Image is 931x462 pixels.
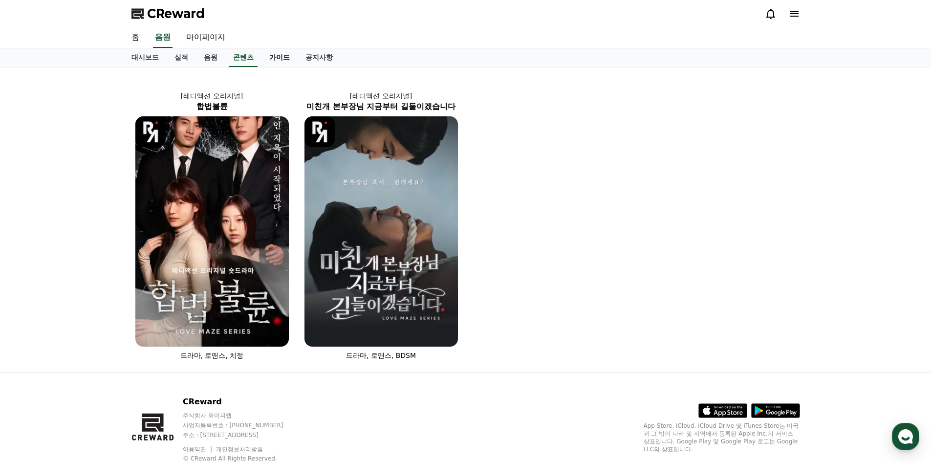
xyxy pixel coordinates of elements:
img: 합법불륜 [135,116,289,347]
a: 콘텐츠 [229,48,258,67]
img: 미친개 본부장님 지금부터 길들이겠습니다 [304,116,458,347]
a: 마이페이지 [178,27,233,48]
img: [object Object] Logo [304,116,335,147]
span: 드라마, 로맨스, BDSM [346,352,416,359]
a: 공지사항 [298,48,341,67]
a: 대시보드 [124,48,167,67]
a: 이용약관 [183,446,214,453]
a: 대화 [65,310,126,334]
span: 설정 [151,325,163,332]
p: 주식회사 와이피랩 [183,412,302,419]
a: [레디액션 오리지널] 합법불륜 합법불륜 [object Object] Logo 드라마, 로맨스, 치정 [128,83,297,368]
span: 대화 [89,325,101,333]
a: 개인정보처리방침 [216,446,263,453]
p: 사업자등록번호 : [PHONE_NUMBER] [183,421,302,429]
p: [레디액션 오리지널] [128,91,297,101]
img: [object Object] Logo [135,116,166,147]
h2: 합법불륜 [128,101,297,112]
p: [레디액션 오리지널] [297,91,466,101]
span: 홈 [31,325,37,332]
a: CReward [131,6,205,22]
a: 설정 [126,310,188,334]
a: 실적 [167,48,196,67]
p: CReward [183,396,302,408]
p: App Store, iCloud, iCloud Drive 및 iTunes Store는 미국과 그 밖의 나라 및 지역에서 등록된 Apple Inc.의 서비스 상표입니다. Goo... [644,422,800,453]
a: 홈 [3,310,65,334]
a: 음원 [196,48,225,67]
h2: 미친개 본부장님 지금부터 길들이겠습니다 [297,101,466,112]
a: 홈 [124,27,147,48]
span: CReward [147,6,205,22]
p: 주소 : [STREET_ADDRESS] [183,431,302,439]
a: 가이드 [261,48,298,67]
a: [레디액션 오리지널] 미친개 본부장님 지금부터 길들이겠습니다 미친개 본부장님 지금부터 길들이겠습니다 [object Object] Logo 드라마, 로맨스, BDSM [297,83,466,368]
span: 드라마, 로맨스, 치정 [180,352,244,359]
a: 음원 [153,27,173,48]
